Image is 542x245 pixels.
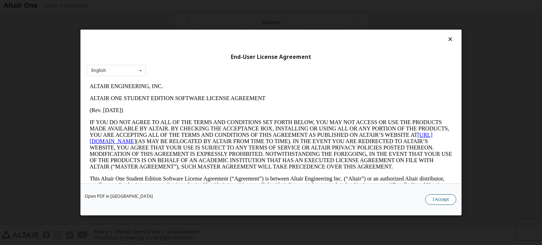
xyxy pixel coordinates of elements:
p: IF YOU DO NOT AGREE TO ALL OF THE TERMS AND CONDITIONS SET FORTH BELOW, YOU MAY NOT ACCESS OR USE... [3,39,366,90]
div: English [91,68,106,73]
a: Open PDF in [GEOGRAPHIC_DATA] [85,194,153,198]
p: This Altair One Student Edition Software License Agreement (“Agreement”) is between Altair Engine... [3,95,366,121]
p: (Rev. [DATE]) [3,27,366,33]
button: I Accept [425,194,456,205]
p: ALTAIR ENGINEERING, INC. [3,3,366,9]
a: [URL][DOMAIN_NAME] [3,51,346,64]
p: ALTAIR ONE STUDENT EDITION SOFTWARE LICENSE AGREEMENT [3,15,366,21]
div: End-User License Agreement [87,54,455,61]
